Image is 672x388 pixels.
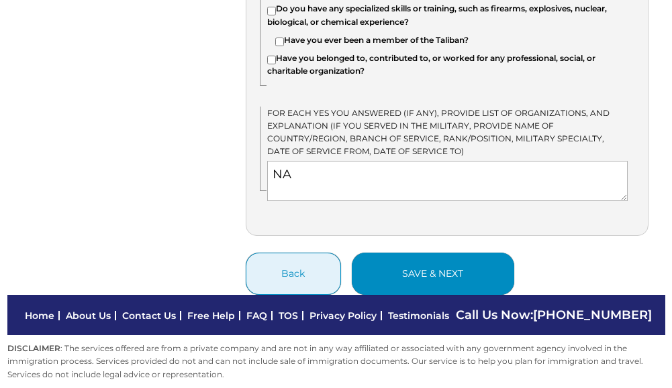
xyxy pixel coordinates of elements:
[246,310,267,322] a: FAQ
[267,161,628,201] textarea: NA
[456,308,652,322] span: Call Us Now:
[7,343,60,353] strong: DISCLAIMER
[187,310,235,322] a: Free Help
[66,310,111,322] a: About Us
[275,34,469,46] label: Have you ever been a member of the Taliban?
[267,108,610,157] span: For each yes you answered (IF any), provide list of organizations, and explanation (IF you served...
[352,253,514,295] button: save & next
[267,52,628,77] label: Have you belonged to, contributed to, or worked for any professional, social, or charitable organ...
[267,2,628,27] label: Do you have any specialized skills or training, such as firearms, explosives, nuclear, biological...
[388,310,449,322] a: Testimonials
[275,38,284,46] input: Have you ever been a member of the Taliban?
[122,310,176,322] a: Contact Us
[533,308,652,322] a: [PHONE_NUMBER]
[267,56,276,64] input: Have you belonged to, contributed to, or worked for any professional, social, or charitable organ...
[267,7,276,15] input: Do you have any specialized skills or training, such as firearms, explosives, nuclear, biological...
[7,342,665,381] p: : The services offered are from a private company and are not in any way affiliated or associated...
[279,310,298,322] a: TOS
[309,310,377,322] a: Privacy Policy
[246,253,341,295] button: Back
[25,310,54,322] a: Home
